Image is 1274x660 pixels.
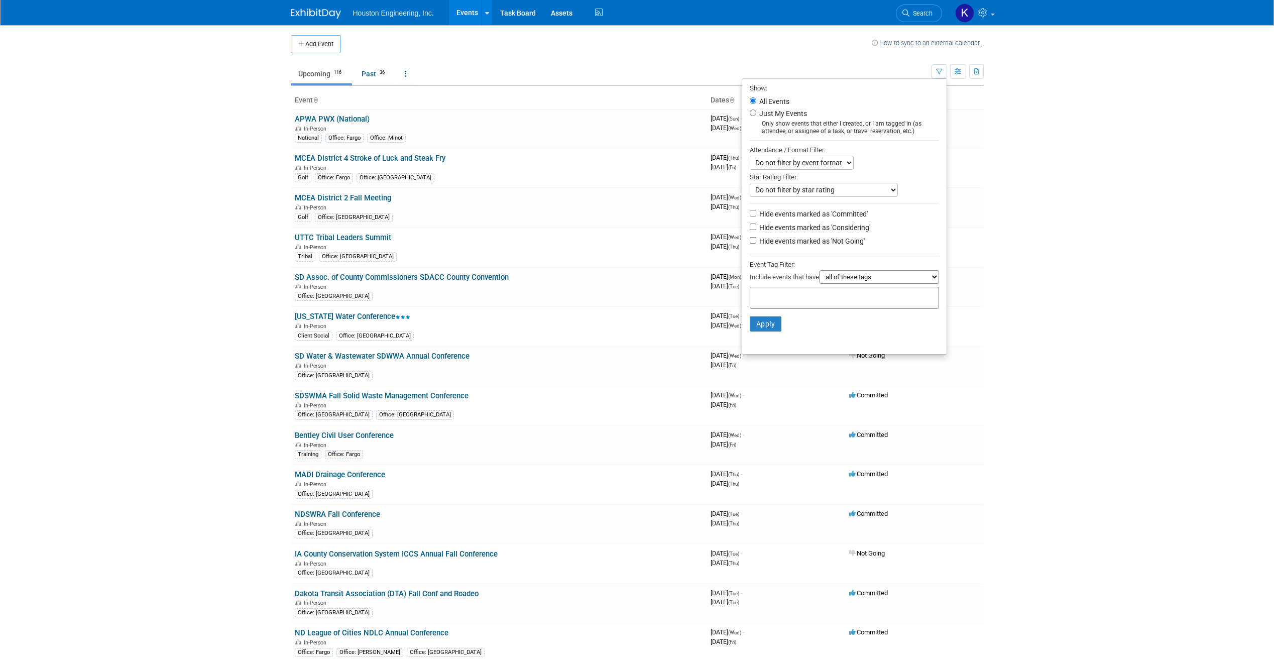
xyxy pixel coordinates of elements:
span: (Thu) [728,521,739,526]
span: Committed [849,470,888,478]
img: In-Person Event [295,402,301,407]
span: In-Person [304,442,329,449]
img: ExhibitDay [291,9,341,19]
img: In-Person Event [295,481,301,486]
span: In-Person [304,521,329,527]
span: In-Person [304,561,329,567]
span: [DATE] [711,282,739,290]
div: Office: Minot [367,134,406,143]
span: Committed [849,628,888,636]
span: - [741,470,742,478]
div: Golf [295,213,311,222]
span: [DATE] [711,480,739,487]
span: 116 [331,69,344,76]
span: 36 [377,69,388,76]
div: Event Tag Filter: [750,259,939,270]
span: (Thu) [728,561,739,566]
a: MCEA District 4 Stroke of Luck and Steak Fry [295,154,445,163]
div: Include events that have [750,270,939,287]
img: In-Person Event [295,126,301,131]
span: - [741,589,742,597]
span: (Tue) [728,591,739,596]
div: Training [295,450,321,459]
div: Star Rating Filter: [750,170,939,183]
a: Upcoming116 [291,64,352,83]
button: Apply [750,316,782,332]
button: Add Event [291,35,341,53]
span: [DATE] [711,598,739,606]
div: Office: [GEOGRAPHIC_DATA] [295,490,373,499]
a: Past36 [354,64,395,83]
span: [DATE] [711,391,744,399]
span: (Fri) [728,639,736,645]
div: National [295,134,322,143]
div: Office: Fargo [325,134,364,143]
img: In-Person Event [295,323,301,328]
span: [DATE] [711,124,741,132]
div: Show: [750,81,939,94]
span: (Wed) [728,235,741,240]
span: - [743,352,744,359]
div: Office: [GEOGRAPHIC_DATA] [315,213,393,222]
div: Office: [GEOGRAPHIC_DATA] [376,410,454,419]
span: Committed [849,431,888,438]
span: [DATE] [711,154,742,161]
div: Office: [GEOGRAPHIC_DATA] [319,252,397,261]
img: In-Person Event [295,165,301,170]
div: Office: [GEOGRAPHIC_DATA] [295,292,373,301]
img: In-Person Event [295,363,301,368]
img: In-Person Event [295,600,301,605]
span: (Wed) [728,353,741,359]
a: APWA PWX (National) [295,115,370,124]
span: (Wed) [728,432,741,438]
span: (Thu) [728,155,739,161]
span: [DATE] [711,203,739,210]
a: SD Water & Wastewater SDWWA Annual Conference [295,352,470,361]
span: - [741,312,742,319]
img: In-Person Event [295,244,301,249]
span: In-Person [304,284,329,290]
a: ND League of Cities NDLC Annual Conference [295,628,448,637]
span: [DATE] [711,193,744,201]
span: - [741,115,742,122]
label: Hide events marked as 'Committed' [757,209,868,219]
a: NDSWRA Fall Conference [295,510,380,519]
span: [DATE] [711,163,736,171]
div: Office: [GEOGRAPHIC_DATA] [295,410,373,419]
div: Office: [GEOGRAPHIC_DATA] [295,569,373,578]
span: [DATE] [711,441,736,448]
div: Office: [GEOGRAPHIC_DATA] [295,529,373,538]
span: [DATE] [711,519,739,527]
div: Office: Fargo [295,648,333,657]
span: (Sun) [728,116,739,122]
span: (Wed) [728,195,741,200]
span: In-Person [304,639,329,646]
span: [DATE] [711,549,742,557]
div: Office: [GEOGRAPHIC_DATA] [336,332,414,341]
a: Search [896,5,942,22]
div: Tribal [295,252,315,261]
span: In-Person [304,323,329,329]
span: In-Person [304,363,329,369]
span: [DATE] [711,115,742,122]
span: (Fri) [728,442,736,448]
span: (Wed) [728,126,741,131]
span: [DATE] [711,559,739,567]
th: Dates [707,92,845,109]
a: Sort by Event Name [313,96,318,104]
a: MADI Drainage Conference [295,470,385,479]
span: (Wed) [728,630,741,635]
span: (Wed) [728,393,741,398]
span: [DATE] [711,431,744,438]
span: (Fri) [728,165,736,170]
span: (Mon) [728,274,741,280]
div: Only show events that either I created, or I am tagged in (as attendee, or assignee of a task, or... [750,120,939,135]
span: (Thu) [728,472,739,477]
img: Kendra Jensen [955,4,974,23]
a: SDSWMA Fall Solid Waste Management Conference [295,391,469,400]
div: Office: [GEOGRAPHIC_DATA] [357,173,434,182]
span: [DATE] [711,470,742,478]
span: [DATE] [711,243,739,250]
span: [DATE] [711,233,744,241]
div: Client Social [295,332,332,341]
